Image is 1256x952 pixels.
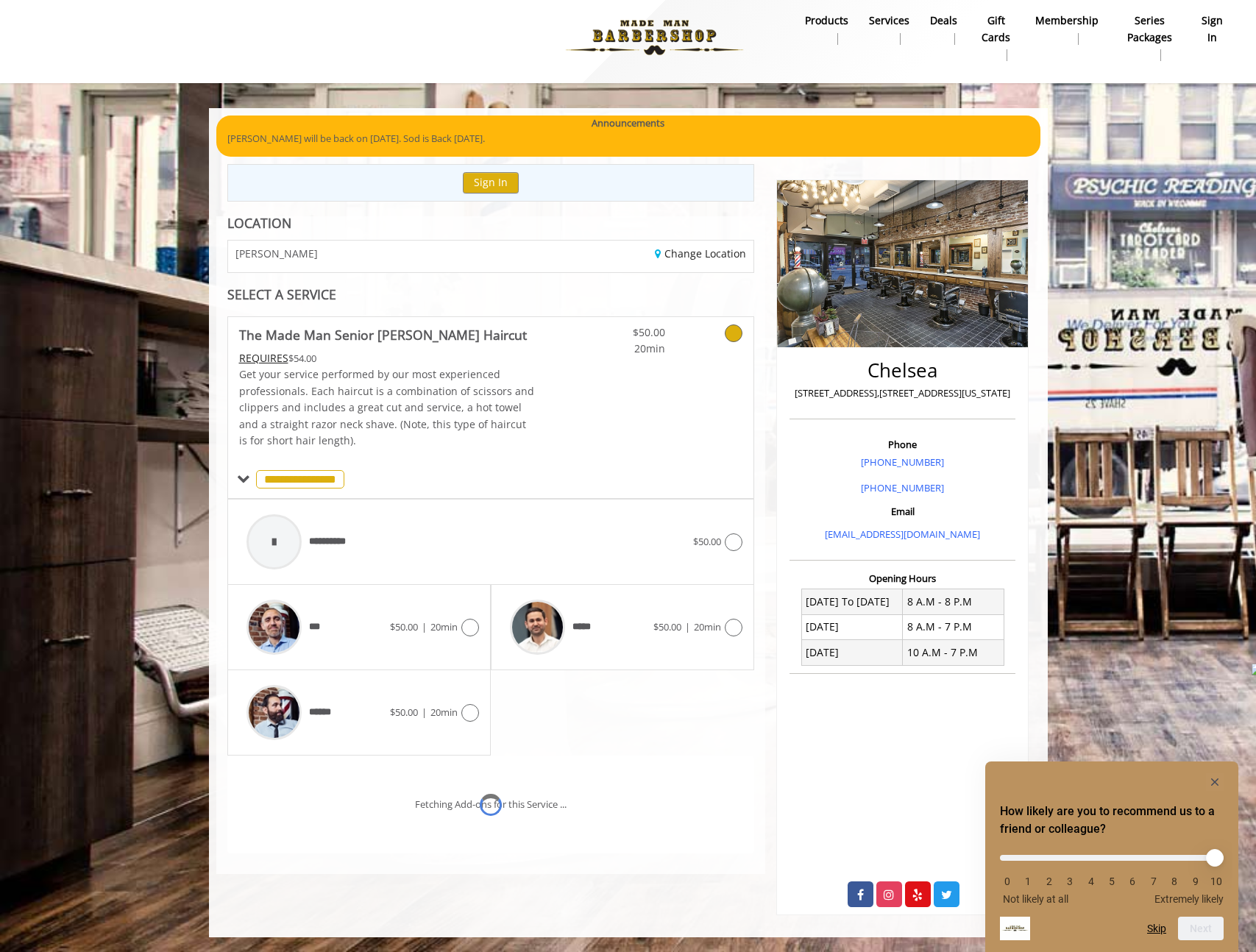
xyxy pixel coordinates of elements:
[239,324,527,345] b: The Made Man Senior [PERSON_NAME] Haircut
[825,527,980,541] a: [EMAIL_ADDRESS][DOMAIN_NAME]
[1206,773,1224,791] button: Hide survey
[859,10,920,49] a: ServicesServices
[239,366,535,449] p: Get your service performed by our most experienced professionals. Each haircut is a combination o...
[1042,875,1057,887] li: 2
[1154,893,1224,905] span: Extremely likely
[805,13,848,29] b: products
[1084,875,1099,887] li: 4
[793,506,1012,516] h3: Email
[903,589,1004,614] td: 8 A.M - 8 P.M
[1209,875,1224,887] li: 10
[903,640,1004,665] td: 10 A.M - 7 P.M
[801,589,903,614] td: [DATE] To [DATE]
[1178,917,1224,940] button: Next question
[1147,923,1166,934] button: Skip
[227,131,1029,146] p: [PERSON_NAME] will be back on [DATE]. Sod is Back [DATE].
[793,386,1012,401] p: [STREET_ADDRESS],[STREET_ADDRESS][US_STATE]
[655,246,746,260] a: Change Location
[1191,10,1235,49] a: sign insign in
[694,620,721,633] span: 20min
[227,214,291,232] b: LOCATION
[1000,844,1224,905] div: How likely are you to recommend us to a friend or colleague? Select an option from 0 to 10, with ...
[1000,803,1224,838] h2: How likely are you to recommend us to a friend or colleague? Select an option from 0 to 10, with ...
[920,10,968,49] a: DealsDeals
[592,116,664,131] b: Announcements
[578,341,665,357] span: 20min
[430,620,458,633] span: 20min
[795,10,859,49] a: Productsproducts
[1003,893,1068,905] span: Not likely at all
[1062,875,1077,887] li: 3
[422,620,427,633] span: |
[968,10,1025,65] a: Gift cardsgift cards
[793,360,1012,381] h2: Chelsea
[903,614,1004,639] td: 8 A.M - 7 P.M
[430,706,458,719] span: 20min
[801,614,903,639] td: [DATE]
[1109,10,1190,65] a: Series packagesSeries packages
[869,13,909,29] b: Services
[685,620,690,633] span: |
[1025,10,1109,49] a: MembershipMembership
[422,706,427,719] span: |
[227,288,755,302] div: SELECT A SERVICE
[693,535,721,548] span: $50.00
[390,706,418,719] span: $50.00
[793,439,1012,450] h3: Phone
[861,481,944,494] a: [PHONE_NUMBER]
[463,172,519,193] button: Sign In
[1000,875,1015,887] li: 0
[1035,13,1099,29] b: Membership
[415,797,567,812] div: Fetching Add-ons for this Service ...
[1188,875,1203,887] li: 9
[235,248,318,259] span: [PERSON_NAME]
[653,620,681,633] span: $50.00
[790,573,1015,583] h3: Opening Hours
[1201,13,1224,46] b: sign in
[1021,875,1035,887] li: 1
[1146,875,1161,887] li: 7
[1119,13,1179,46] b: Series packages
[239,350,535,366] div: $54.00
[390,620,418,633] span: $50.00
[578,324,665,341] span: $50.00
[239,351,288,365] span: This service needs some Advance to be paid before we block your appointment
[1104,875,1119,887] li: 5
[930,13,957,29] b: Deals
[1000,773,1224,940] div: How likely are you to recommend us to a friend or colleague? Select an option from 0 to 10, with ...
[861,455,944,469] a: [PHONE_NUMBER]
[1125,875,1140,887] li: 6
[1167,875,1182,887] li: 8
[978,13,1015,46] b: gift cards
[801,640,903,665] td: [DATE]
